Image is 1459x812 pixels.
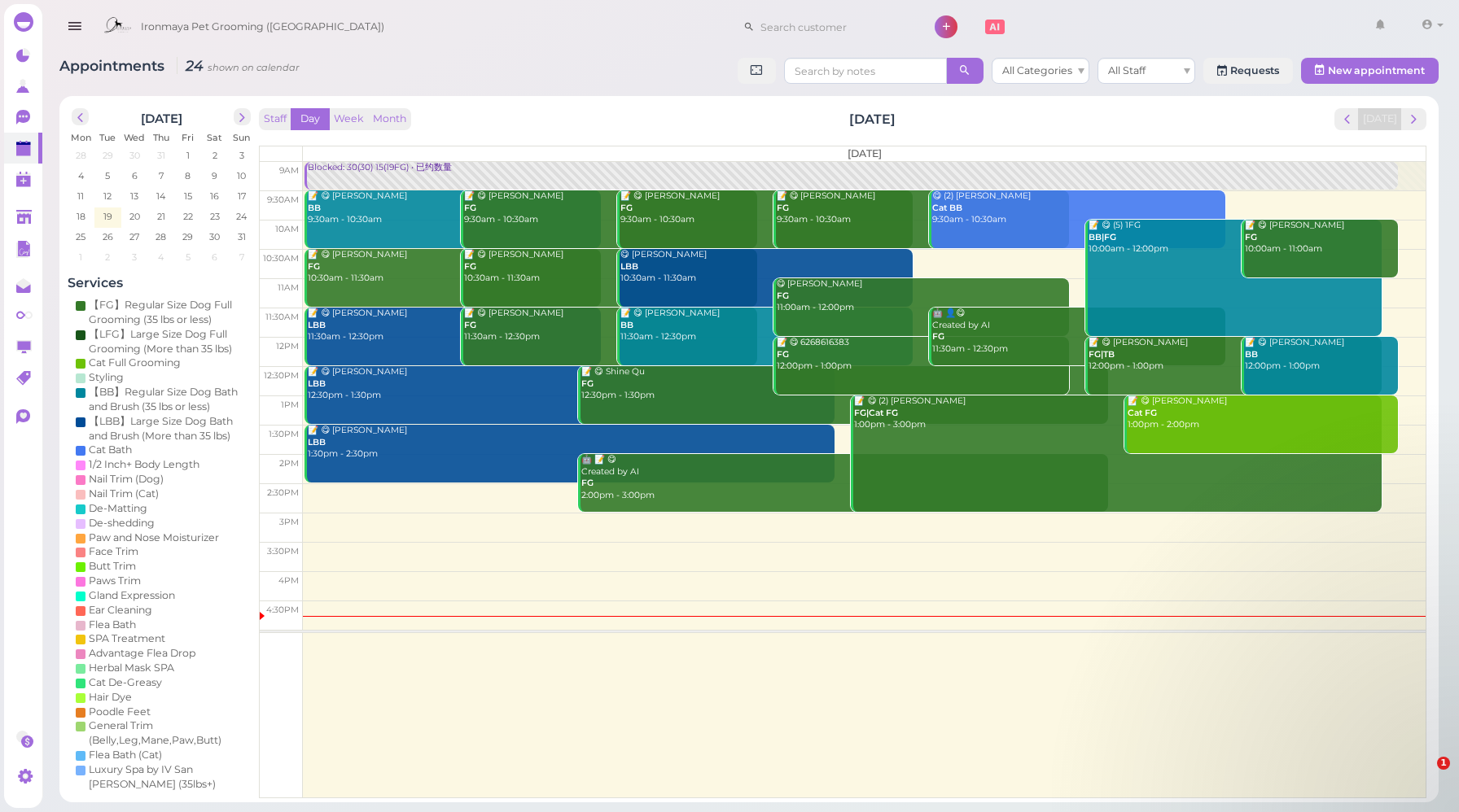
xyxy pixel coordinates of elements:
div: Advantage Flea Drop [89,646,195,661]
span: 29 [101,148,115,163]
div: 【BB】Regular Size Dog Bath and Brush (35 lbs or less) [89,385,247,414]
b: BB [620,320,633,330]
div: Blocked: 30(30) 15(19FG) • 已约数量 [307,162,1397,174]
div: 📝 😋 (2) [PERSON_NAME] 1:00pm - 3:00pm [853,395,1381,431]
span: 19 [102,209,114,224]
div: 📝 😋 [PERSON_NAME] 12:00pm - 1:00pm [1244,337,1398,373]
input: Search by notes [784,58,947,84]
span: 26 [101,229,115,244]
span: 28 [74,148,88,163]
div: 【LFG】Large Size Dog Full Grooming (More than 35 lbs) [89,327,247,356]
span: 7 [157,168,165,183]
span: 3 [130,250,138,264]
span: 16 [208,189,221,203]
span: 30 [208,229,221,244]
span: All Staff [1108,64,1146,76]
b: FG [620,203,633,213]
span: 1:30pm [269,429,299,439]
b: LBB [620,261,638,272]
div: Nail Trim (Dog) [89,472,164,487]
span: 2pm [279,458,299,469]
div: De-shedding [89,516,155,530]
input: Search customer [755,14,913,40]
div: Poodle Feet [89,705,151,719]
div: 【LBB】Large Size Dog Bath and Brush (More than 35 lbs) [89,414,247,443]
b: FG [581,478,594,488]
button: next [234,108,251,125]
b: FG [581,378,594,389]
button: Day [291,108,330,130]
div: 📝 😋 [PERSON_NAME] 12:30pm - 1:30pm [307,366,835,402]
span: 9am [279,165,299,176]
span: 30 [128,148,142,163]
iframe: Intercom live chat [1404,757,1443,796]
span: 25 [74,229,87,244]
span: 29 [181,229,195,244]
b: Cat BB [932,203,962,213]
span: Mon [71,132,91,143]
div: Nail Trim (Cat) [89,487,159,501]
span: 8 [183,168,192,183]
span: 7 [238,250,246,264]
span: 6 [210,250,219,264]
span: 28 [154,229,168,244]
span: 12pm [276,341,299,351]
span: 1 [77,250,84,264]
div: 1/2 Inch+ Body Length [89,457,199,472]
span: 22 [182,209,195,224]
div: 📝 😋 [PERSON_NAME] 9:30am - 10:30am [776,190,1070,226]
span: 5 [103,168,112,183]
span: 12 [102,189,113,203]
span: Sat [207,132,222,143]
button: Week [329,108,369,130]
span: 4pm [278,575,299,586]
div: Ear Cleaning [89,603,152,618]
div: Cat Bath [89,443,132,457]
span: 11am [278,282,299,293]
span: 1pm [281,399,299,410]
b: FG [464,261,476,272]
span: 23 [208,209,221,224]
b: FG [464,203,476,213]
small: shown on calendar [208,62,300,73]
div: Flea Bath [89,618,136,632]
div: Gland Expression [89,588,175,603]
button: New appointment [1301,58,1439,84]
span: 15 [182,189,194,203]
div: 📝 😋 [PERSON_NAME] 9:30am - 10:30am [620,190,914,226]
div: Paws Trim [89,574,141,588]
span: 10:30am [263,253,299,264]
b: BB|FG [1089,232,1116,242]
div: Luxury Spa by IV San [PERSON_NAME] (35lbs+) [89,762,247,792]
div: Cat De-Greasy [89,675,162,690]
span: 3:30pm [267,546,299,557]
b: BB [308,203,321,213]
div: 📝 😋 [PERSON_NAME] 10:30am - 11:30am [463,249,757,285]
b: FG [777,349,789,360]
b: FG [932,331,944,342]
div: 📝 😋 [PERSON_NAME] 12:00pm - 1:00pm [1088,337,1382,373]
span: 31 [236,229,248,244]
a: Requests [1203,58,1293,84]
div: 【FG】Regular Size Dog Full Grooming (35 lbs or less) [89,298,247,327]
b: FG [777,290,789,301]
span: 31 [156,148,167,163]
span: 11:30am [265,312,299,322]
div: Cat Full Grooming [89,356,181,370]
div: 📝 😋 (5) 1FG 10:00am - 12:00pm [1088,220,1382,255]
b: BB [1245,349,1258,360]
div: 📝 😋 [PERSON_NAME] 11:30am - 12:30pm [307,308,601,343]
div: 📝 😋 [PERSON_NAME] 10:30am - 11:30am [307,249,601,285]
h2: [DATE] [141,108,182,126]
span: 17 [236,189,248,203]
div: 📝 😋 [PERSON_NAME] 9:30am - 10:30am [463,190,757,226]
i: 24 [177,57,300,74]
span: 21 [156,209,167,224]
button: [DATE] [1358,108,1402,130]
b: LBB [308,378,326,389]
span: 4 [77,168,85,183]
span: 3pm [279,517,299,527]
div: 📝 😋 [PERSON_NAME] 10:00am - 11:00am [1244,220,1398,255]
span: 12:30pm [264,370,299,381]
span: New appointment [1328,64,1425,76]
